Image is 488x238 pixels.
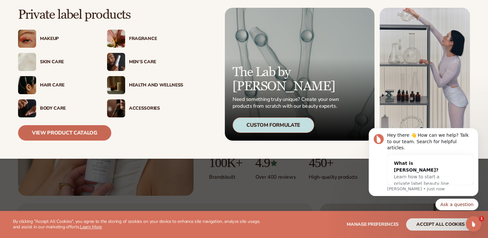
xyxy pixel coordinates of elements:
div: Skin Care [40,59,94,65]
div: Body Care [40,106,94,111]
div: Fragrance [129,36,183,42]
div: Men’s Care [129,59,183,65]
div: Custom Formulate [233,117,314,133]
a: Microscopic product formula. The Lab by [PERSON_NAME] Need something truly unique? Create your ow... [225,8,374,141]
div: Accessories [129,106,183,111]
div: Hair Care [40,83,94,88]
span: Manage preferences [347,221,399,227]
a: Female with makeup brush. Accessories [107,99,183,117]
p: By clicking "Accept All Cookies", you agree to the storing of cookies on your device to enhance s... [13,219,265,230]
iframe: Intercom notifications message [359,113,488,221]
div: Health And Wellness [129,83,183,88]
p: Need something truly unique? Create your own products from scratch with our beauty experts. [233,96,341,110]
img: Female with makeup brush. [107,99,125,117]
button: accept all cookies [406,218,475,231]
img: Cream moisturizer swatch. [18,53,36,71]
a: Male hand applying moisturizer. Body Care [18,99,94,117]
img: Female with glitter eye makeup. [18,30,36,48]
a: Candles and incense on table. Health And Wellness [107,76,183,94]
img: Male holding moisturizer bottle. [107,53,125,71]
a: Cream moisturizer swatch. Skin Care [18,53,94,71]
a: Female with glitter eye makeup. Makeup [18,30,94,48]
a: View Product Catalog [18,125,111,141]
button: Manage preferences [347,218,399,231]
img: Male hand applying moisturizer. [18,99,36,117]
img: Candles and incense on table. [107,76,125,94]
a: Female hair pulled back with clips. Hair Care [18,76,94,94]
span: 1 [479,216,484,221]
a: Male holding moisturizer bottle. Men’s Care [107,53,183,71]
a: Learn More [80,224,102,230]
p: The Lab by [PERSON_NAME] [233,65,341,94]
img: Pink blooming flower. [107,30,125,48]
img: Female hair pulled back with clips. [18,76,36,94]
a: Pink blooming flower. Fragrance [107,30,183,48]
iframe: Intercom live chat [466,216,481,232]
div: Makeup [40,36,94,42]
img: Female in lab with equipment. [380,8,470,141]
p: Private label products [18,8,183,22]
